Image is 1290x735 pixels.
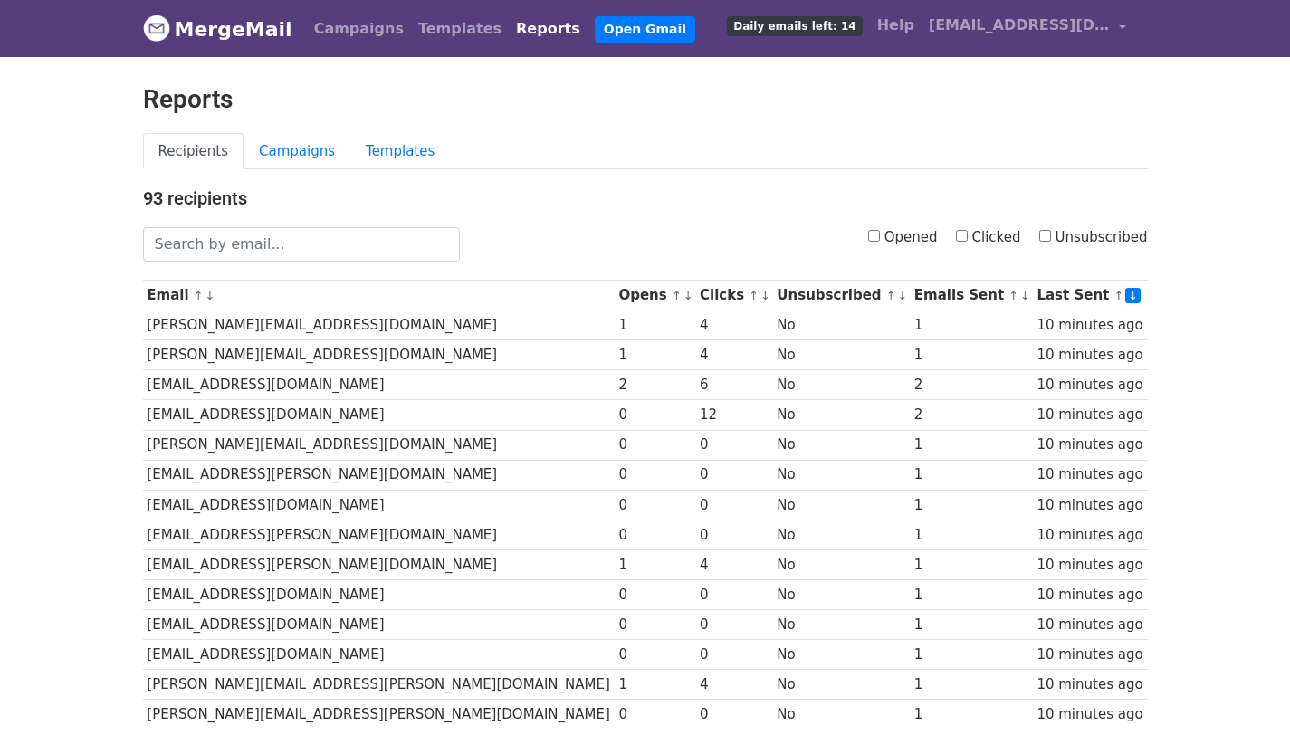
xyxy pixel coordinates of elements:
td: [EMAIL_ADDRESS][DOMAIN_NAME] [143,580,615,610]
a: Reports [509,11,588,47]
td: [EMAIL_ADDRESS][DOMAIN_NAME] [143,610,615,640]
a: Recipients [143,133,244,170]
td: No [773,460,911,490]
td: No [773,580,911,610]
td: 1 [910,340,1033,370]
td: 10 minutes ago [1033,430,1148,460]
a: Open Gmail [595,16,695,43]
td: 0 [695,610,772,640]
a: Templates [411,11,509,47]
td: 0 [695,520,772,549]
td: 1 [910,430,1033,460]
td: 0 [695,490,772,520]
td: 0 [615,640,696,670]
td: 1 [615,340,696,370]
td: 1 [910,310,1033,340]
td: 1 [910,580,1033,610]
td: [EMAIL_ADDRESS][PERSON_NAME][DOMAIN_NAME] [143,549,615,579]
td: 2 [615,370,696,400]
td: No [773,430,911,460]
td: 2 [910,400,1033,430]
a: [EMAIL_ADDRESS][DOMAIN_NAME] [922,7,1133,50]
a: ↑ [672,289,682,302]
td: No [773,549,911,579]
td: 1 [910,460,1033,490]
td: 4 [695,340,772,370]
a: ↓ [1125,288,1141,303]
a: Daily emails left: 14 [720,7,869,43]
a: MergeMail [143,10,292,48]
td: 2 [910,370,1033,400]
a: ↓ [205,289,215,302]
img: MergeMail logo [143,14,170,42]
td: 0 [695,430,772,460]
td: 0 [615,490,696,520]
td: No [773,670,911,700]
td: 10 minutes ago [1033,610,1148,640]
td: 0 [615,460,696,490]
td: 12 [695,400,772,430]
a: Templates [350,133,450,170]
td: No [773,340,911,370]
td: 10 minutes ago [1033,549,1148,579]
td: No [773,370,911,400]
a: ↓ [1020,289,1030,302]
a: ↓ [683,289,693,302]
td: 10 minutes ago [1033,520,1148,549]
a: ↓ [760,289,770,302]
td: 0 [695,580,772,610]
label: Opened [868,227,938,248]
span: Daily emails left: 14 [727,16,862,36]
td: 1 [910,670,1033,700]
td: 0 [615,400,696,430]
td: [EMAIL_ADDRESS][DOMAIN_NAME] [143,640,615,670]
td: 10 minutes ago [1033,490,1148,520]
h4: 93 recipients [143,187,1148,209]
td: No [773,310,911,340]
td: 0 [695,640,772,670]
td: [EMAIL_ADDRESS][DOMAIN_NAME] [143,490,615,520]
td: 0 [615,580,696,610]
td: 10 minutes ago [1033,370,1148,400]
td: [PERSON_NAME][EMAIL_ADDRESS][DOMAIN_NAME] [143,340,615,370]
td: 1 [615,670,696,700]
td: 10 minutes ago [1033,670,1148,700]
td: 0 [695,460,772,490]
td: No [773,520,911,549]
th: Opens [615,281,696,310]
td: [PERSON_NAME][EMAIL_ADDRESS][DOMAIN_NAME] [143,310,615,340]
a: ↑ [1113,289,1123,302]
a: Help [870,7,922,43]
th: Clicks [695,281,772,310]
td: 10 minutes ago [1033,340,1148,370]
td: [PERSON_NAME][EMAIL_ADDRESS][PERSON_NAME][DOMAIN_NAME] [143,700,615,730]
td: 0 [615,700,696,730]
input: Search by email... [143,227,460,262]
a: ↑ [886,289,896,302]
a: ↑ [1008,289,1018,302]
td: No [773,640,911,670]
td: 10 minutes ago [1033,640,1148,670]
label: Clicked [956,227,1021,248]
td: [PERSON_NAME][EMAIL_ADDRESS][DOMAIN_NAME] [143,430,615,460]
a: Campaigns [244,133,350,170]
td: 4 [695,310,772,340]
td: [EMAIL_ADDRESS][PERSON_NAME][DOMAIN_NAME] [143,520,615,549]
td: No [773,490,911,520]
td: 10 minutes ago [1033,310,1148,340]
td: No [773,700,911,730]
a: ↓ [898,289,908,302]
th: Email [143,281,615,310]
td: 0 [615,520,696,549]
td: 0 [615,610,696,640]
td: 1 [615,310,696,340]
td: 10 minutes ago [1033,400,1148,430]
td: [EMAIL_ADDRESS][PERSON_NAME][DOMAIN_NAME] [143,460,615,490]
td: 4 [695,549,772,579]
td: 0 [615,430,696,460]
td: 6 [695,370,772,400]
h2: Reports [143,84,1148,115]
td: 1 [910,700,1033,730]
td: 0 [695,700,772,730]
label: Unsubscribed [1039,227,1148,248]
